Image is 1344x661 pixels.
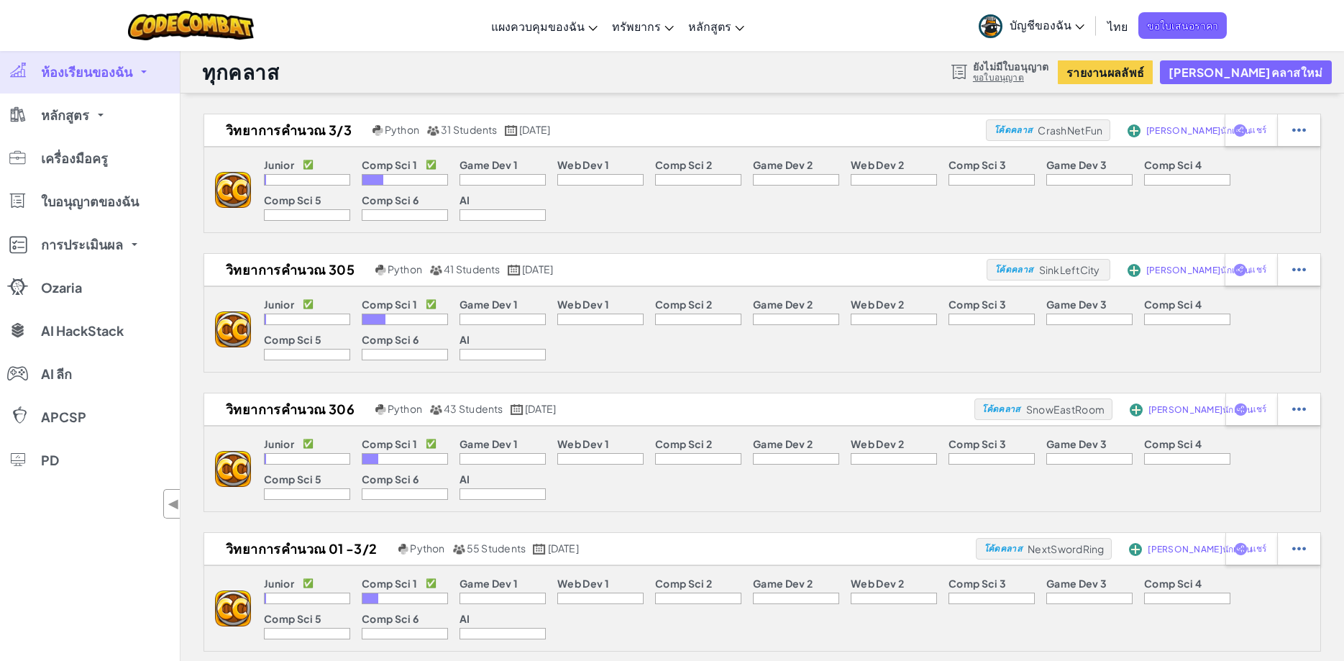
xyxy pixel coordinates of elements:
span: SnowEastRoom [1026,403,1105,416]
span: CrashNetFun [1038,124,1102,137]
p: ✅ [426,298,436,310]
img: IconStudentEllipsis.svg [1292,263,1306,276]
h2: วิทยาการคำนวณ 305 [204,259,372,281]
p: Game Dev 3 [1046,438,1107,450]
img: IconShare_Purple.svg [1234,542,1248,555]
p: Comp Sci 6 [362,613,419,624]
p: Comp Sci 5 [264,613,321,624]
span: AI HackStack [41,324,124,337]
img: calendar.svg [511,404,524,415]
img: calendar.svg [533,544,546,555]
p: Comp Sci 2 [655,159,712,170]
span: โค้ดคลาส [994,126,1032,135]
h2: วิทยาการคำนวณ 01 -3/2 [204,538,395,560]
p: Comp Sci 5 [264,334,321,345]
p: Game Dev 2 [753,298,813,310]
h2: วิทยาการคำนวณ 3/3 [204,119,369,141]
span: ทรัพยากร [612,19,661,34]
img: calendar.svg [508,265,521,275]
span: ใบอนุญาตของฉัน [41,195,139,208]
p: AI [460,613,470,624]
p: Comp Sci 2 [655,298,712,310]
span: โค้ดคลาส [982,405,1020,414]
p: ✅ [426,578,436,589]
p: Comp Sci 2 [655,438,712,450]
span: เครื่องมือครู [41,152,108,165]
button: รายงานผลลัพธ์ [1058,60,1153,84]
img: python.png [372,125,383,136]
span: Python [388,402,422,415]
span: ◀ [168,493,180,514]
p: Comp Sci 3 [948,298,1006,310]
p: Game Dev 3 [1046,159,1107,170]
span: แผงควบคุมของฉัน [491,19,585,34]
p: Game Dev 1 [460,298,518,310]
a: ทรัพยากร [605,6,681,45]
img: MultipleUsers.png [429,404,442,415]
p: Game Dev 1 [460,438,518,450]
img: IconShare_Purple.svg [1233,263,1247,276]
span: แชร์ [1250,126,1266,135]
img: IconAddStudents.svg [1128,264,1140,277]
a: วิทยาการคำนวณ 3/3 Python 31 Students [DATE] [204,119,986,141]
img: IconAddStudents.svg [1129,543,1142,556]
p: Comp Sci 5 [264,473,321,485]
p: Comp Sci 1 [362,578,417,589]
span: [DATE] [525,402,556,415]
span: 43 Students [444,402,503,415]
span: [DATE] [522,263,553,275]
span: AI ลีก [41,368,72,380]
a: ไทย [1100,6,1135,45]
img: IconStudentEllipsis.svg [1292,403,1306,416]
p: Comp Sci 5 [264,194,321,206]
span: 41 Students [444,263,500,275]
p: Comp Sci 4 [1144,578,1202,589]
p: AI [460,334,470,345]
span: หลักสูตร [41,109,89,122]
a: หลักสูตร [681,6,751,45]
a: ขอใบอนุญาต [973,72,1049,83]
p: Comp Sci 1 [362,298,417,310]
p: ✅ [426,159,436,170]
span: Python [410,542,444,555]
p: Web Dev 2 [851,298,904,310]
span: ไทย [1107,19,1128,34]
p: Web Dev 2 [851,578,904,589]
img: logo [215,311,251,347]
img: IconStudentEllipsis.svg [1292,124,1306,137]
span: แชร์ [1251,544,1267,553]
span: ยังไม่มีใบอนุญาต [973,60,1049,72]
p: Comp Sci 6 [362,334,419,345]
p: Comp Sci 6 [362,194,419,206]
img: MultipleUsers.png [426,125,439,136]
span: NextSwordRing [1028,542,1104,555]
p: Web Dev 1 [557,298,609,310]
p: Comp Sci 3 [948,438,1006,450]
h2: วิทยาการคำนวณ 306 [204,398,372,420]
span: หลักสูตร [688,19,731,34]
img: IconShare_Purple.svg [1233,124,1247,137]
a: แผงควบคุมของฉัน [484,6,605,45]
span: แชร์ [1250,265,1266,274]
p: AI [460,194,470,206]
span: โค้ดคลาส [995,265,1033,274]
p: Web Dev 2 [851,438,904,450]
p: ✅ [303,578,314,589]
span: การประเมินผล [41,238,123,251]
img: CodeCombat logo [128,11,254,40]
p: Comp Sci 4 [1144,159,1202,170]
h1: ทุกคลาส [202,58,279,86]
span: [DATE] [519,123,550,136]
p: Game Dev 3 [1046,298,1107,310]
p: Web Dev 2 [851,159,904,170]
p: Game Dev 3 [1046,578,1107,589]
p: Web Dev 1 [557,438,609,450]
p: Game Dev 2 [753,159,813,170]
p: ✅ [426,438,436,450]
img: IconAddStudents.svg [1128,124,1140,137]
img: IconAddStudents.svg [1130,404,1143,416]
a: วิทยาการคำนวณ 01 -3/2 Python 55 Students [DATE] [204,538,976,560]
p: Comp Sci 3 [948,159,1006,170]
p: Junior [264,578,294,589]
span: 31 Students [441,123,498,136]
